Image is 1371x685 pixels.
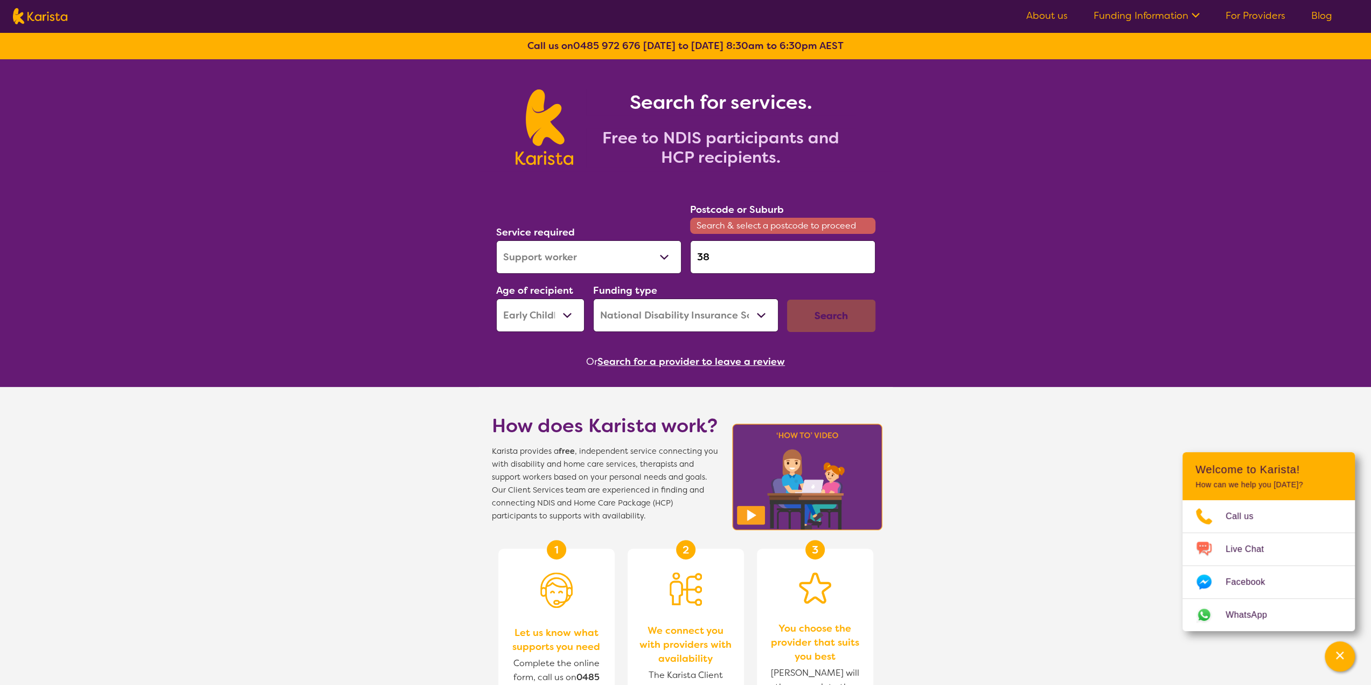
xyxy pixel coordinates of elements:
span: Let us know what supports you need [509,626,604,654]
a: For Providers [1226,9,1285,22]
div: 2 [676,540,695,559]
a: Web link opens in a new tab. [1182,599,1355,631]
span: Live Chat [1226,541,1277,557]
span: We connect you with providers with availability [638,624,733,666]
label: Service required [496,226,575,239]
span: Facebook [1226,574,1278,590]
a: 0485 972 676 [573,39,641,52]
h2: Welcome to Karista! [1195,463,1342,476]
img: Karista video [729,420,886,534]
button: Search for a provider to leave a review [597,354,785,370]
span: Call us [1226,508,1266,524]
h2: Free to NDIS participants and HCP recipients. [586,128,855,167]
img: Person with headset icon [540,572,573,608]
b: free [559,446,575,456]
h1: Search for services. [586,89,855,115]
b: Call us on [DATE] to [DATE] 8:30am to 6:30pm AEST [527,39,844,52]
a: Blog [1311,9,1332,22]
h1: How does Karista work? [492,413,718,439]
input: Type [690,240,875,274]
a: Funding Information [1094,9,1200,22]
img: Person being matched to services icon [670,572,702,606]
span: You choose the provider that suits you best [768,621,862,663]
img: Karista logo [13,8,67,24]
label: Postcode or Suburb [690,203,784,216]
p: How can we help you [DATE]? [1195,480,1342,489]
span: WhatsApp [1226,607,1280,623]
label: Funding type [593,284,657,297]
div: Channel Menu [1182,452,1355,631]
ul: Choose channel [1182,500,1355,631]
div: 3 [805,540,825,559]
span: Karista provides a , independent service connecting you with disability and home care services, t... [492,445,718,523]
img: Star icon [799,572,831,604]
div: 1 [547,540,566,559]
label: Age of recipient [496,284,573,297]
span: Search & select a postcode to proceed [690,218,875,234]
img: Karista logo [516,89,573,165]
a: About us [1026,9,1068,22]
button: Channel Menu [1325,641,1355,672]
span: Or [586,354,597,370]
